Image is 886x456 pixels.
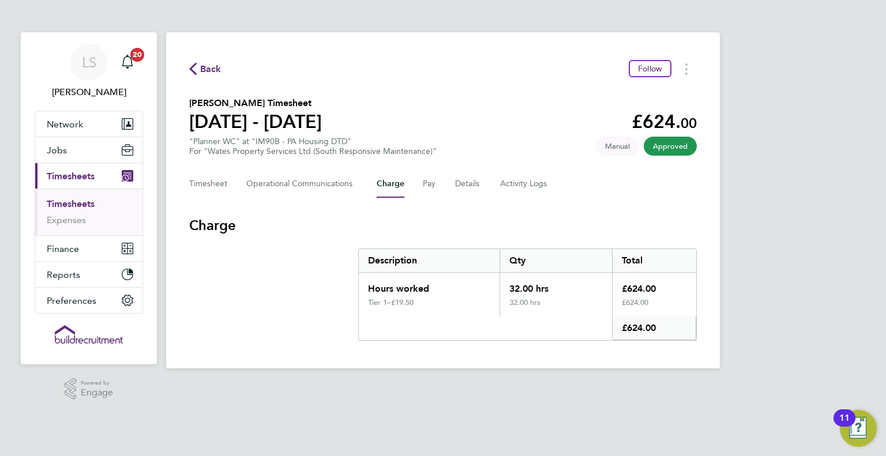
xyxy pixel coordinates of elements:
img: buildrec-logo-retina.png [55,325,123,344]
a: LS[PERSON_NAME] [35,44,143,99]
span: Network [47,119,83,130]
div: Description [359,249,500,272]
span: Powered by [81,378,113,388]
span: Follow [638,63,662,74]
div: Hours worked [359,273,500,298]
span: – [387,297,391,307]
button: Timesheets [35,163,142,189]
span: This timesheet was manually created. [596,137,639,156]
span: LS [82,55,96,70]
span: Jobs [47,145,67,156]
section: Charge [189,216,697,341]
span: This timesheet has been approved. [644,137,697,156]
a: 20 [116,44,139,81]
button: Jobs [35,137,142,163]
div: £624.00 [612,273,696,298]
div: £624.00 [612,316,696,340]
h1: [DATE] - [DATE] [189,110,322,133]
span: Leah Seber [35,85,143,99]
span: Back [200,62,221,76]
app-decimal: £624. [632,111,697,133]
button: Charge [377,170,404,198]
div: Tier 1 [368,298,391,307]
div: 32.00 hrs [500,273,612,298]
div: For "Wates Property Services Ltd (South Responsive Maintenance)" [189,146,437,156]
span: Reports [47,269,80,280]
div: Charge [358,248,697,341]
nav: Main navigation [21,32,157,364]
span: Finance [47,243,79,254]
a: Powered byEngage [65,378,114,400]
div: £624.00 [612,298,696,316]
div: 32.00 hrs [500,298,612,316]
div: £19.50 [391,298,490,307]
div: "Planner WC" at "IM90B - PA Housing DTD" [189,137,437,156]
a: Timesheets [47,198,95,209]
div: Qty [500,249,612,272]
div: Total [612,249,696,272]
button: Finance [35,236,142,261]
button: Activity Logs [500,170,549,198]
button: Preferences [35,288,142,313]
button: Network [35,111,142,137]
div: 11 [839,418,850,433]
span: Timesheets [47,171,95,182]
span: 00 [681,115,697,131]
button: Back [189,62,221,76]
h3: Charge [189,216,697,235]
div: Timesheets [35,189,142,235]
button: Details [455,170,482,198]
button: Timesheets Menu [676,60,697,78]
span: 20 [130,48,144,62]
span: Preferences [47,295,96,306]
button: Follow [629,60,671,77]
button: Timesheet [189,170,228,198]
button: Reports [35,262,142,287]
button: Open Resource Center, 11 new notifications [840,410,877,447]
button: Operational Communications [246,170,358,198]
a: Expenses [47,214,86,225]
span: Engage [81,388,113,398]
button: Pay [423,170,437,198]
a: Go to home page [35,325,143,344]
h2: [PERSON_NAME] Timesheet [189,96,322,110]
